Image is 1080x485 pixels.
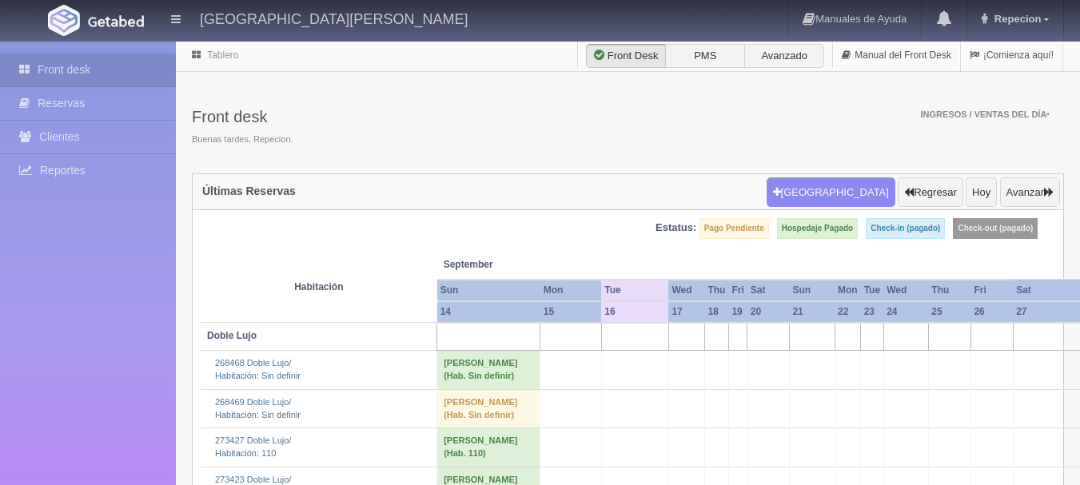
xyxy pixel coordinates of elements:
[437,428,540,467] td: [PERSON_NAME] (Hab. 110)
[789,301,835,323] th: 21
[437,280,540,301] th: Sun
[747,280,790,301] th: Sat
[883,301,928,323] th: 24
[704,280,728,301] th: Thu
[970,301,1013,323] th: 26
[789,280,835,301] th: Sun
[898,177,962,208] button: Regresar
[202,185,296,197] h4: Últimas Reservas
[767,177,895,208] button: [GEOGRAPHIC_DATA]
[928,301,970,323] th: 25
[540,301,602,323] th: 15
[294,281,343,292] strong: Habitación
[200,8,468,28] h4: [GEOGRAPHIC_DATA][PERSON_NAME]
[704,301,728,323] th: 18
[966,177,997,208] button: Hoy
[970,280,1013,301] th: Fri
[835,280,861,301] th: Mon
[88,15,144,27] img: Getabed
[728,280,747,301] th: Fri
[928,280,970,301] th: Thu
[207,330,257,341] b: Doble Lujo
[833,40,960,71] a: Manual del Front Desk
[728,301,747,323] th: 19
[665,44,745,68] label: PMS
[744,44,824,68] label: Avanzado
[668,301,704,323] th: 17
[920,109,1050,119] span: Ingresos / Ventas del día
[961,40,1062,71] a: ¡Comienza aquí!
[747,301,790,323] th: 20
[835,301,861,323] th: 22
[601,301,668,323] th: 16
[444,258,596,272] span: September
[586,44,666,68] label: Front Desk
[953,218,1038,239] label: Check-out (pagado)
[777,218,858,239] label: Hospedaje Pagado
[48,5,80,36] img: Getabed
[861,301,883,323] th: 23
[215,358,301,380] a: 268468 Doble Lujo/Habitación: Sin definir
[601,280,668,301] th: Tue
[192,133,293,146] span: Buenas tardes, Repecion.
[990,13,1042,25] span: Repecion
[540,280,602,301] th: Mon
[215,397,301,419] a: 268469 Doble Lujo/Habitación: Sin definir
[437,351,540,389] td: [PERSON_NAME] (Hab. Sin definir)
[866,218,945,239] label: Check-in (pagado)
[1000,177,1060,208] button: Avanzar
[883,280,928,301] th: Wed
[656,221,696,236] label: Estatus:
[192,108,293,125] h3: Front desk
[437,389,540,427] td: [PERSON_NAME] (Hab. Sin definir)
[215,435,291,458] a: 273427 Doble Lujo/Habitación: 110
[207,50,238,61] a: Tablero
[437,301,540,323] th: 14
[668,280,704,301] th: Wed
[861,280,883,301] th: Tue
[699,218,769,239] label: Pago Pendiente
